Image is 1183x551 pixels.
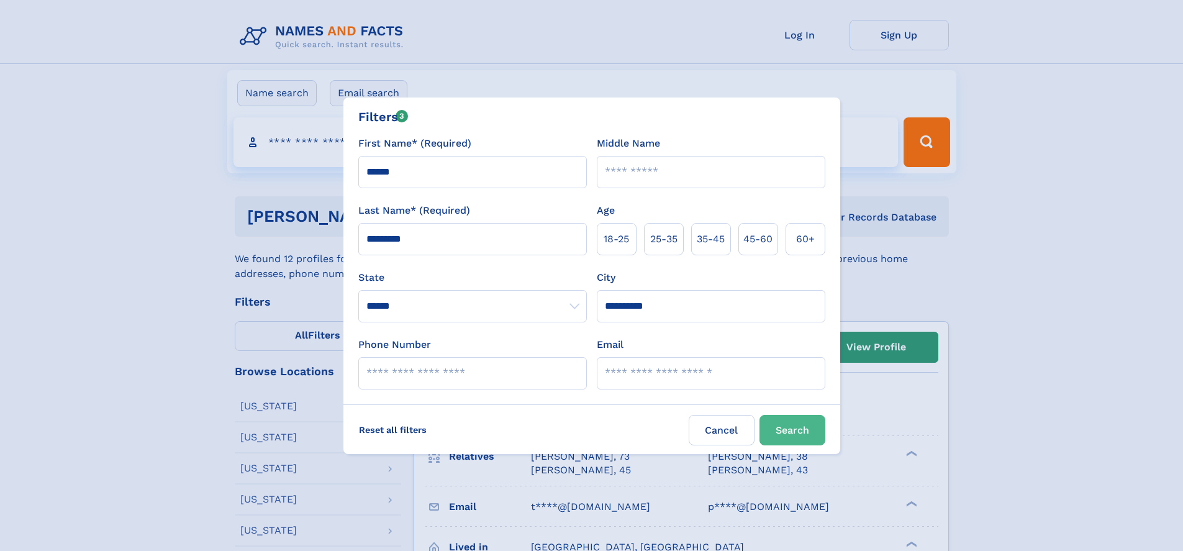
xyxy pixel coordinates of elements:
label: Email [597,337,623,352]
label: First Name* (Required) [358,136,471,151]
label: Middle Name [597,136,660,151]
label: Age [597,203,615,218]
button: Search [759,415,825,445]
span: 35‑45 [697,232,725,247]
span: 25‑35 [650,232,678,247]
label: City [597,270,615,285]
label: Last Name* (Required) [358,203,470,218]
label: Reset all filters [351,415,435,445]
label: Phone Number [358,337,431,352]
span: 60+ [796,232,815,247]
div: Filters [358,107,409,126]
span: 45‑60 [743,232,773,247]
label: State [358,270,587,285]
label: Cancel [689,415,755,445]
span: 18‑25 [604,232,629,247]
